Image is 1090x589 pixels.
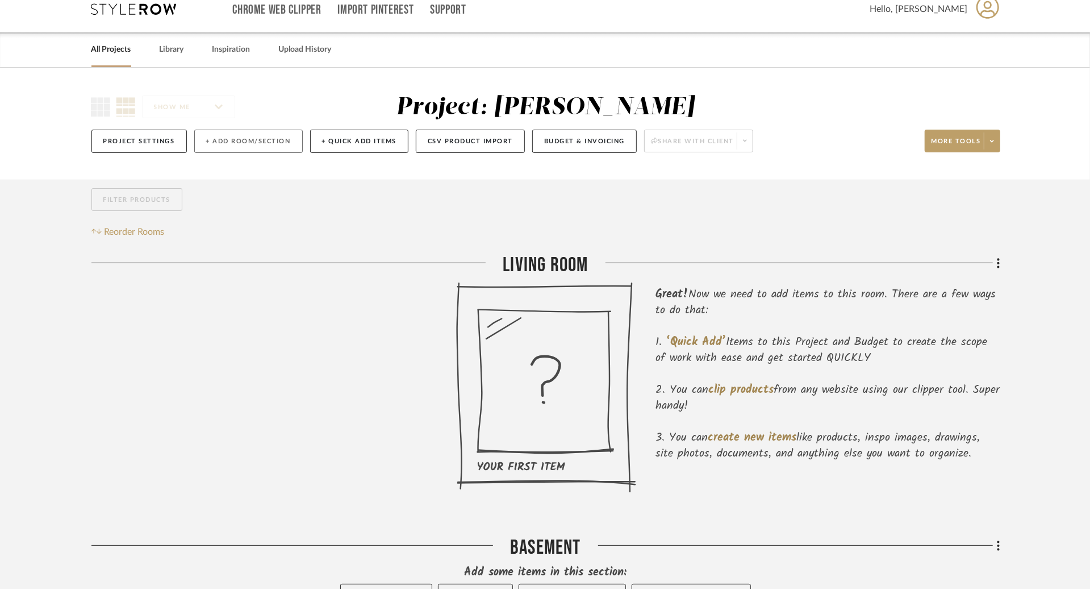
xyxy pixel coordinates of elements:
[104,225,164,239] span: Reorder Rooms
[708,381,774,399] span: clip products
[932,137,981,154] span: More tools
[416,130,525,153] button: CSV Product Import
[233,5,321,15] a: Chrome Web Clipper
[310,130,409,153] button: + Quick Add Items
[925,130,1000,152] button: More tools
[396,96,695,119] div: Project: [PERSON_NAME]
[708,429,796,447] span: create new items
[212,42,250,57] a: Inspiration
[160,42,184,57] a: Library
[91,188,183,211] button: Filter Products
[91,130,187,153] button: Project Settings
[870,2,968,16] span: Hello, [PERSON_NAME]
[279,42,332,57] a: Upload History
[91,42,131,57] a: All Projects
[655,285,688,304] span: Great!
[337,5,414,15] a: Import Pinterest
[655,287,1000,318] div: Now we need to add items to this room. There are a few ways to do that:
[194,130,303,153] button: + Add Room/Section
[655,382,1000,414] li: You can from any website using our clipper tool. Super handy!
[666,333,726,351] span: ‘Quick Add’
[532,130,637,153] button: Budget & Invoicing
[655,333,987,367] span: Items to this Project and Budget to create the scope of work with ease and get started QUICKLY
[651,137,734,154] span: Share with client
[430,5,466,15] a: Support
[644,130,753,152] button: Share with client
[655,430,1000,462] li: You can like products, inspo images, drawings, site photos, documents, and anything else you want...
[91,565,1000,580] div: Add some items in this section:
[91,225,165,239] button: Reorder Rooms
